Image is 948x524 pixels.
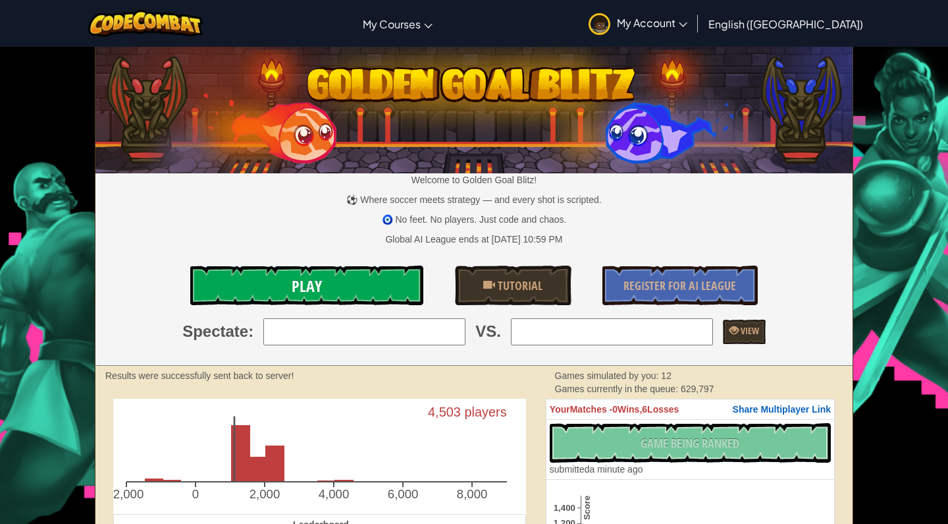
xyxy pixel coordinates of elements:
p: Welcome to Golden Goal Blitz! [95,173,853,187]
a: English ([GEOGRAPHIC_DATA]) [702,6,870,42]
a: My Courses [356,6,439,42]
div: a minute ago [550,463,643,476]
a: Tutorial [455,266,571,305]
img: CodeCombat logo [88,10,203,37]
th: 0 6 [546,399,834,419]
span: Games currently in the queue: [555,384,681,394]
text: 4,503 players [429,404,508,419]
span: Tutorial [495,277,542,294]
text: 0 [192,488,199,502]
span: English ([GEOGRAPHIC_DATA]) [708,17,863,31]
div: Global AI League ends at [DATE] 10:59 PM [385,233,562,246]
text: 4,000 [319,488,350,502]
span: Register for AI League [623,277,736,294]
text: 8,000 [458,488,489,502]
span: Play [292,276,322,297]
a: Register for AI League [602,266,758,305]
span: My Account [617,16,687,30]
text: 6,000 [389,488,420,502]
span: Losses [647,404,679,415]
span: Games simulated by you: [555,370,662,381]
text: -2,000 [109,488,144,502]
span: : [248,320,253,343]
span: My Courses [363,17,421,31]
p: 🧿 No feet. No players. Just code and chaos. [95,213,853,226]
span: Spectate [182,320,248,343]
img: avatar [589,13,610,35]
span: Your [550,404,570,415]
text: Score [582,496,592,520]
p: ⚽ Where soccer meets strategy — and every shot is scripted. [95,193,853,206]
span: 629,797 [681,384,714,394]
strong: Results were successfully sent back to server! [105,370,294,381]
span: VS. [475,320,501,343]
a: My Account [582,3,694,44]
span: Share Multiplayer Link [733,404,831,415]
span: View [739,324,759,337]
text: 1,400 [554,502,575,512]
span: submitted [550,464,590,475]
text: 2,000 [250,488,281,502]
span: 12 [661,370,671,381]
span: Wins, [618,404,642,415]
span: Matches - [570,404,613,415]
img: Golden Goal [95,42,853,173]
